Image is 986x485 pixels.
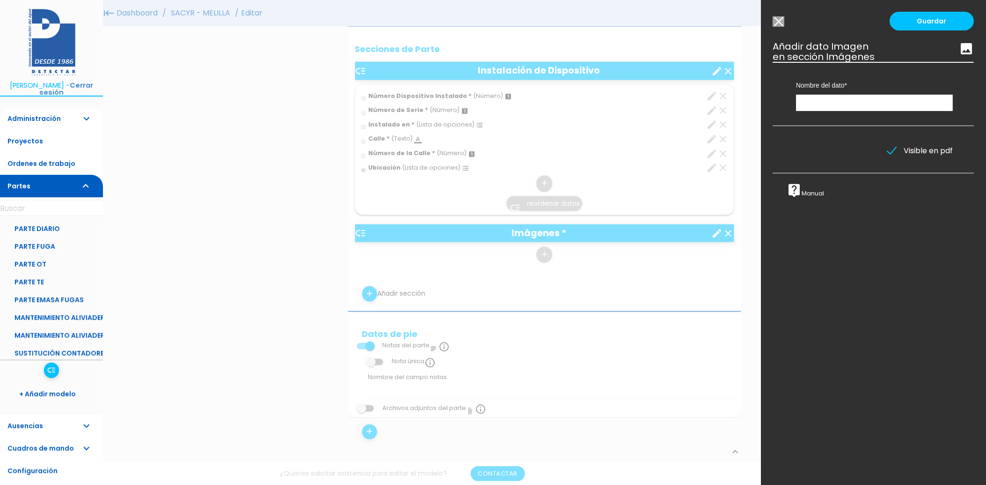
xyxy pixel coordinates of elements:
a: Guardar [890,12,974,30]
h3: Añadir dato Imagen en sección Imágenes [773,41,974,62]
i: live_help [787,183,802,198]
a: live_helpManual [787,189,825,197]
label: Nombre del dato [796,81,953,90]
span: Visible en pdf [888,145,953,157]
i: image [959,41,974,56]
